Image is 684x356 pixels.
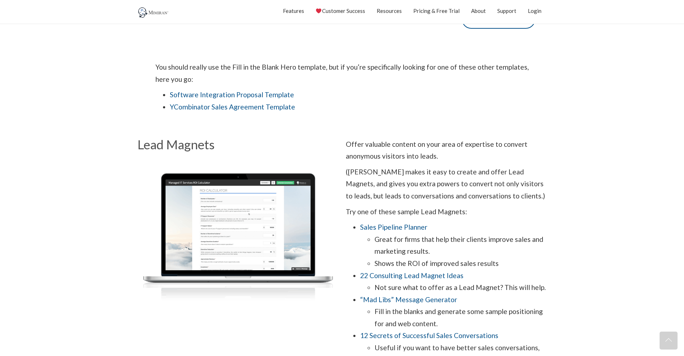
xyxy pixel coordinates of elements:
[374,257,547,270] li: Shows the ROI of improved sales results
[528,2,541,20] a: Login
[346,206,547,218] p: Try one of these sample Lead Magnets:
[360,223,427,231] a: Sales Pipeline Planner
[360,271,464,280] a: 22 Consulting Lead Magnet Ideas
[170,90,294,99] a: Software Integration Proposal Template
[377,2,402,20] a: Resources
[155,61,529,85] p: You should really use the Fill in the Blank Hero template, but if you’re specifically looking for...
[170,103,295,111] a: YCombinator Sales Agreement Template
[413,2,460,20] a: Pricing & Free Trial
[138,138,339,151] h2: Lead Magnets
[374,281,547,294] li: Not sure what to offer as a Lead Magnet? This will help.
[497,2,516,20] a: Support
[138,7,170,18] img: Mimiran CRM
[471,2,486,20] a: About
[138,158,339,309] img: Mimiran ROI Calculator
[360,331,498,339] a: 12 Secrets of Successful Sales Conversations
[316,2,365,20] a: Customer Success
[374,233,547,257] li: Great for firms that help their clients improve sales and marketing results.
[360,295,457,304] a: “Mad Libs” Message Generator
[283,2,304,20] a: Features
[346,138,547,162] p: Offer valuable content on your area of expertise to convert anonymous visitors into leads.
[316,8,321,14] img: ❤️
[374,305,547,329] li: Fill in the blanks and generate some sample positioning for and web content.
[346,166,547,202] p: ([PERSON_NAME] makes it easy to create and offer Lead Magnets, and gives you extra powers to conv...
